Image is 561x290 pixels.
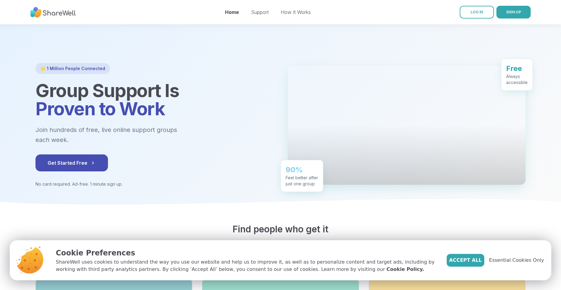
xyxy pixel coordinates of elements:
[506,73,528,85] div: Always accessible
[286,174,318,187] div: Feel better after just one group
[251,9,269,15] a: Support
[35,154,108,171] button: Get Started Free
[489,257,544,264] span: Essential Cookies Only
[35,125,210,145] p: Join hundreds of free, live online support groups each week.
[48,159,96,167] span: Get Started Free
[35,98,165,120] span: Proven to Work
[56,248,437,258] p: Cookie Preferences
[56,258,437,273] p: ShareWell uses cookies to understand the way you use our website and help us to improve it, as we...
[35,181,273,187] p: No card required. Ad-free. 1 minute sign up.
[30,4,76,21] img: ShareWell Nav Logo
[35,224,526,234] h2: Find people who get it
[506,10,521,14] span: SIGN UP
[449,257,482,264] span: Accept All
[35,63,110,74] div: 🌟 1 Million People Connected
[471,10,483,14] span: LOG IN
[460,6,494,19] a: LOG IN
[387,266,424,273] a: Cookie Policy.
[225,9,239,15] a: Home
[447,254,484,267] button: Accept All
[35,81,273,118] h1: Group Support Is
[281,9,311,15] a: How It Works
[496,6,531,19] button: SIGN UP
[286,165,318,174] div: 90%
[506,63,528,73] div: Free
[164,239,397,259] p: Free live support groups, running every hour and led by real people.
